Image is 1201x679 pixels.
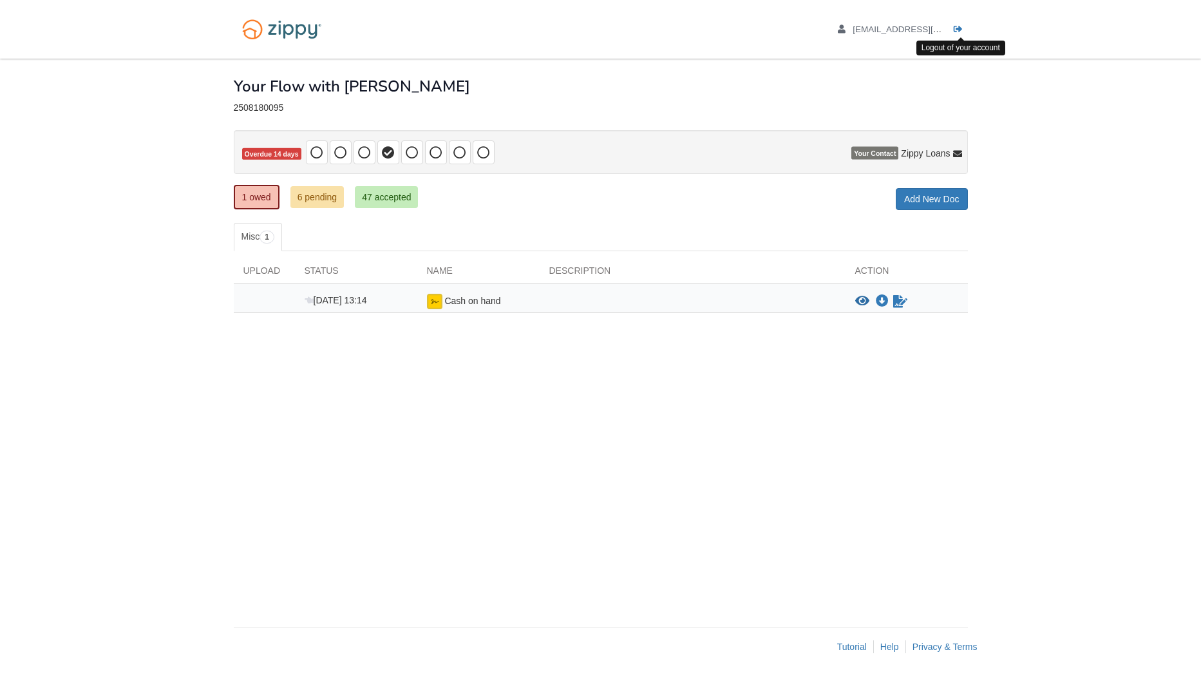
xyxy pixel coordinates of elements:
[838,24,1001,37] a: edit profile
[954,24,968,37] a: Log out
[855,295,869,308] button: View Cash on hand
[305,295,367,305] span: [DATE] 13:14
[444,296,500,306] span: Cash on hand
[892,294,909,309] a: Sign Form
[916,41,1005,55] div: Logout of your account
[234,223,282,251] a: Misc
[355,186,418,208] a: 47 accepted
[846,264,968,283] div: Action
[851,147,898,160] span: Your Contact
[853,24,1000,34] span: eolivares@blueleafresidential.com
[260,231,274,244] span: 1
[837,642,867,652] a: Tutorial
[234,264,295,283] div: Upload
[234,13,330,46] img: Logo
[427,294,442,309] img: Ready for you to esign
[896,188,968,210] a: Add New Doc
[417,264,540,283] div: Name
[234,102,968,113] div: 2508180095
[234,78,470,95] h1: Your Flow with [PERSON_NAME]
[913,642,978,652] a: Privacy & Terms
[295,264,417,283] div: Status
[880,642,899,652] a: Help
[901,147,950,160] span: Zippy Loans
[242,148,301,160] span: Overdue 14 days
[290,186,345,208] a: 6 pending
[540,264,846,283] div: Description
[876,296,889,307] a: Download Cash on hand
[234,185,279,209] a: 1 owed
